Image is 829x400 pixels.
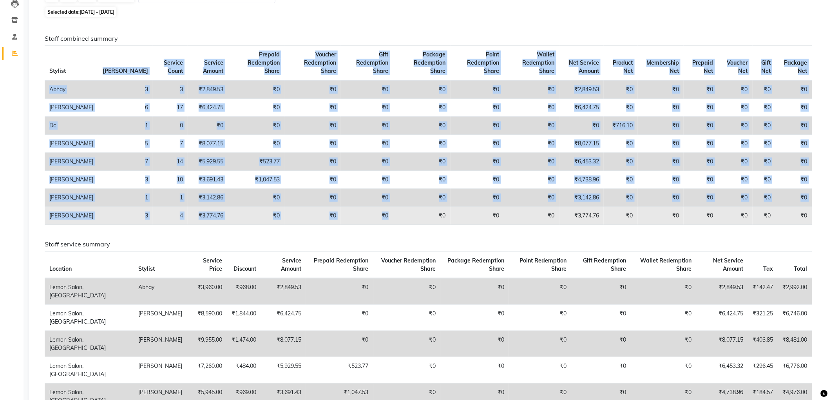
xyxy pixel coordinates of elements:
[284,189,341,207] td: ₹0
[638,153,684,171] td: ₹0
[753,117,776,135] td: ₹0
[451,153,504,171] td: ₹0
[103,67,148,74] span: [PERSON_NAME]
[638,135,684,153] td: ₹0
[604,153,637,171] td: ₹0
[228,80,284,99] td: ₹0
[583,257,626,272] span: Gift Redemption Share
[393,117,451,135] td: ₹0
[393,153,451,171] td: ₹0
[775,99,812,117] td: ₹0
[45,304,134,331] td: Lemon Salon, [GEOGRAPHIC_DATA]
[604,80,637,99] td: ₹0
[341,135,393,153] td: ₹0
[187,304,227,331] td: ₹8,590.00
[153,207,188,225] td: 4
[640,257,691,272] span: Wallet Redemption Share
[45,278,134,305] td: Lemon Salon, [GEOGRAPHIC_DATA]
[188,99,228,117] td: ₹6,424.75
[504,135,559,153] td: ₹0
[571,331,631,357] td: ₹0
[696,331,748,357] td: ₹8,077.15
[188,135,228,153] td: ₹8,077.15
[187,357,227,383] td: ₹7,260.00
[228,171,284,189] td: ₹1,047.53
[451,189,504,207] td: ₹0
[440,304,509,331] td: ₹0
[451,207,504,225] td: ₹0
[261,331,306,357] td: ₹8,077.15
[451,99,504,117] td: ₹0
[45,117,98,135] td: Dc
[188,171,228,189] td: ₹3,691.43
[684,207,718,225] td: ₹0
[45,135,98,153] td: [PERSON_NAME]
[718,189,753,207] td: ₹0
[261,278,306,305] td: ₹2,849.53
[393,171,451,189] td: ₹0
[98,117,153,135] td: 1
[341,80,393,99] td: ₹0
[187,331,227,357] td: ₹9,955.00
[153,117,188,135] td: 0
[440,278,509,305] td: ₹0
[98,99,153,117] td: 6
[45,357,134,383] td: Lemon Salon, [GEOGRAPHIC_DATA]
[684,135,718,153] td: ₹0
[451,117,504,135] td: ₹0
[753,153,776,171] td: ₹0
[45,241,812,248] h6: Staff service summary
[559,171,604,189] td: ₹4,738.96
[638,117,684,135] td: ₹0
[187,278,227,305] td: ₹3,960.00
[45,331,134,357] td: Lemon Salon, [GEOGRAPHIC_DATA]
[718,153,753,171] td: ₹0
[341,207,393,225] td: ₹0
[228,207,284,225] td: ₹0
[341,117,393,135] td: ₹0
[227,304,261,331] td: ₹1,844.00
[604,171,637,189] td: ₹0
[45,7,116,17] span: Selected date:
[49,265,72,272] span: Location
[718,207,753,225] td: ₹0
[569,59,599,74] span: Net Service Amount
[753,207,776,225] td: ₹0
[45,171,98,189] td: [PERSON_NAME]
[45,207,98,225] td: [PERSON_NAME]
[153,189,188,207] td: 1
[775,117,812,135] td: ₹0
[753,171,776,189] td: ₹0
[504,99,559,117] td: ₹0
[451,171,504,189] td: ₹0
[504,80,559,99] td: ₹0
[748,331,778,357] td: ₹403.85
[718,117,753,135] td: ₹0
[778,278,812,305] td: ₹2,992.00
[631,304,696,331] td: ₹0
[778,304,812,331] td: ₹6,746.00
[45,153,98,171] td: [PERSON_NAME]
[718,80,753,99] td: ₹0
[341,99,393,117] td: ₹0
[509,331,571,357] td: ₹0
[314,257,369,272] span: Prepaid Redemption Share
[778,357,812,383] td: ₹6,776.00
[98,171,153,189] td: 3
[727,59,748,74] span: Voucher Net
[604,135,637,153] td: ₹0
[373,304,440,331] td: ₹0
[696,357,748,383] td: ₹6,453.32
[646,59,679,74] span: Membership Net
[504,117,559,135] td: ₹0
[188,153,228,171] td: ₹5,929.55
[98,135,153,153] td: 5
[45,189,98,207] td: [PERSON_NAME]
[794,265,807,272] span: Total
[451,80,504,99] td: ₹0
[306,278,373,305] td: ₹0
[284,117,341,135] td: ₹0
[684,99,718,117] td: ₹0
[228,189,284,207] td: ₹0
[373,278,440,305] td: ₹0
